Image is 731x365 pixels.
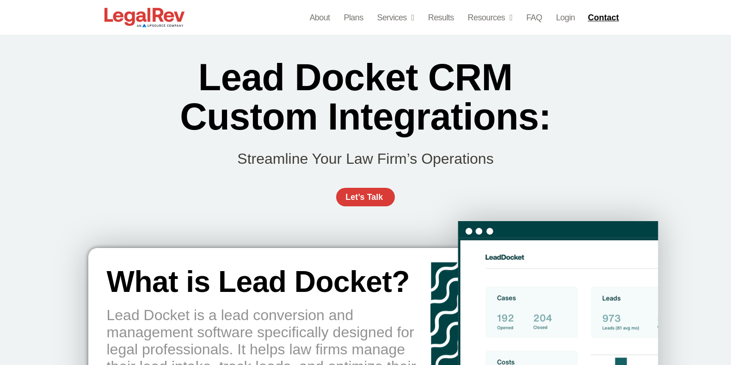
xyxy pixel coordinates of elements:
nav: Menu [309,11,575,24]
span: Contact [588,13,619,22]
a: Services [377,11,414,24]
a: About [309,11,330,24]
a: Login [556,11,575,24]
a: FAQ [526,11,542,24]
a: Resources [468,11,513,24]
a: Results [428,11,454,24]
a: Contact [584,10,625,25]
a: Plans [344,11,363,24]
